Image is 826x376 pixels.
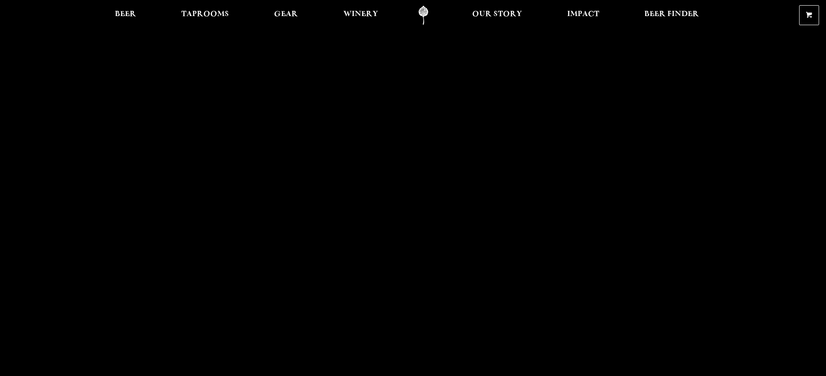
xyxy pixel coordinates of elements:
span: Beer Finder [644,11,699,18]
span: Beer [115,11,136,18]
a: Gear [268,6,304,25]
a: Odell Home [407,6,440,25]
a: Taprooms [176,6,235,25]
span: Taprooms [181,11,229,18]
span: Gear [274,11,298,18]
a: Beer [109,6,142,25]
span: Winery [343,11,378,18]
span: Our Story [472,11,522,18]
a: Winery [338,6,384,25]
a: Beer Finder [639,6,705,25]
a: Impact [562,6,605,25]
a: Our Story [467,6,528,25]
span: Impact [567,11,599,18]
